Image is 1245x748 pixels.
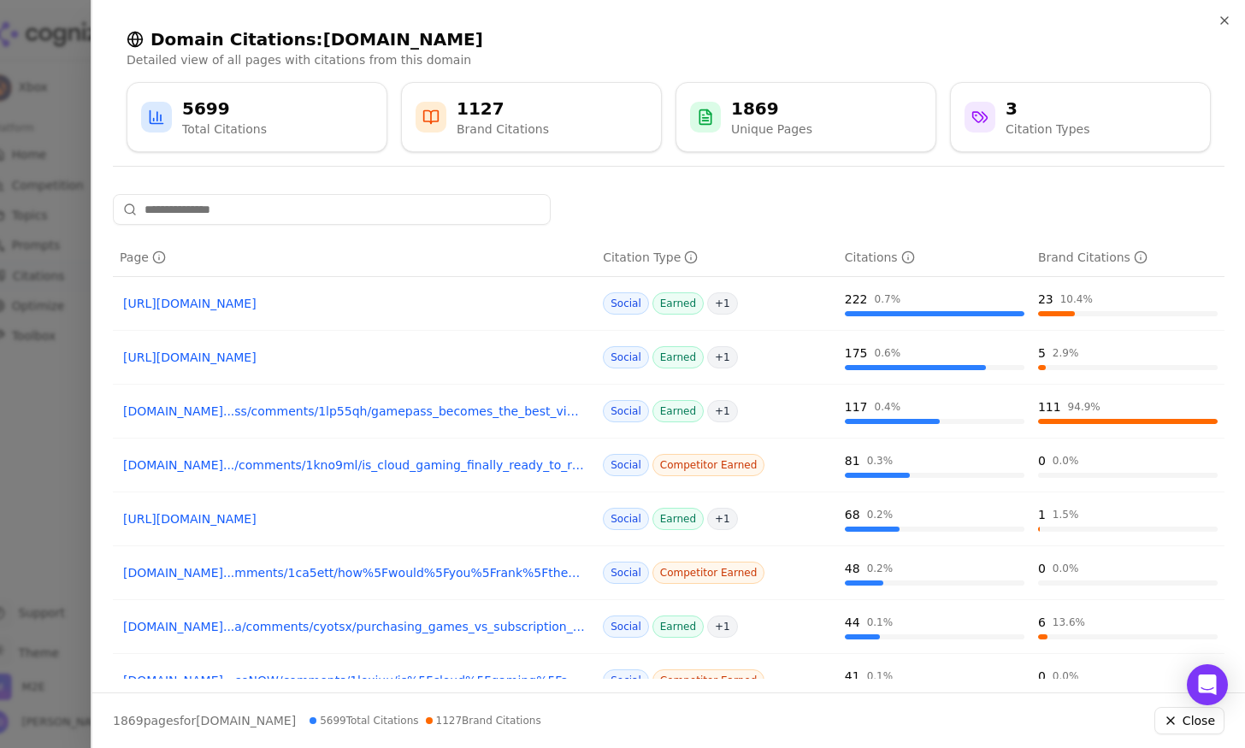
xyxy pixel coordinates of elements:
[1031,239,1224,277] th: brandCitationCount
[652,669,765,692] span: Competitor Earned
[845,345,868,362] div: 175
[127,51,1211,68] p: Detailed view of all pages with citations from this domain
[731,97,812,121] div: 1869
[707,508,738,530] span: + 1
[845,249,915,266] div: Citations
[867,669,894,683] div: 0.1 %
[1038,560,1046,577] div: 0
[652,400,704,422] span: Earned
[1053,615,1085,629] div: 13.6 %
[1038,506,1046,523] div: 1
[603,669,649,692] span: Social
[845,668,860,685] div: 41
[845,614,860,631] div: 44
[113,239,596,277] th: page
[182,121,267,138] div: Total Citations
[845,398,868,415] div: 117
[707,346,738,368] span: + 1
[603,346,649,368] span: Social
[867,615,894,629] div: 0.1 %
[603,454,649,476] span: Social
[603,249,698,266] div: Citation Type
[845,291,868,308] div: 222
[1053,346,1079,360] div: 2.9 %
[196,714,296,727] span: [DOMAIN_NAME]
[652,562,765,584] span: Competitor Earned
[652,508,704,530] span: Earned
[845,560,860,577] div: 48
[652,615,704,638] span: Earned
[603,400,649,422] span: Social
[652,454,765,476] span: Competitor Earned
[123,403,586,420] a: [DOMAIN_NAME]...ss/comments/1lp55qh/gamepass_becomes_the_best_video_game_service_in
[123,349,586,366] a: [URL][DOMAIN_NAME]
[707,615,738,638] span: + 1
[426,714,541,727] span: 1127 Brand Citations
[123,564,586,581] a: [DOMAIN_NAME]...mments/1ca5ett/how%5Fwould%5Fyou%5Frank%5Fthe%5Fdifference%5Fgaming
[867,508,894,521] div: 0.2 %
[1060,292,1093,306] div: 10.4 %
[1038,452,1046,469] div: 0
[1053,508,1079,521] div: 1.5 %
[457,121,549,138] div: Brand Citations
[652,346,704,368] span: Earned
[731,121,812,138] div: Unique Pages
[127,27,1211,51] h2: Domain Citations: [DOMAIN_NAME]
[113,714,144,727] span: 1869
[1053,562,1079,575] div: 0.0 %
[1068,400,1100,414] div: 94.9 %
[1038,249,1148,266] div: Brand Citations
[603,615,649,638] span: Social
[1038,345,1046,362] div: 5
[652,292,704,315] span: Earned
[875,346,901,360] div: 0.6 %
[1154,707,1224,734] button: Close
[123,672,586,689] a: [DOMAIN_NAME]...ceNOW/comments/1loxiuu/is%5Fcloud%5Fgaming%5Fany%5Fgood%5Fin%5F2025
[1038,291,1053,308] div: 23
[845,452,860,469] div: 81
[603,508,649,530] span: Social
[1038,614,1046,631] div: 6
[310,714,418,727] span: 5699 Total Citations
[875,400,901,414] div: 0.4 %
[123,510,586,527] a: [URL][DOMAIN_NAME]
[182,97,267,121] div: 5699
[457,97,549,121] div: 1127
[603,562,649,584] span: Social
[123,456,586,474] a: [DOMAIN_NAME].../comments/1kno9ml/is_cloud_gaming_finally_ready_to_replace_midrange
[596,239,838,277] th: citationTypes
[845,506,860,523] div: 68
[1038,398,1061,415] div: 111
[838,239,1031,277] th: totalCitationCount
[1038,668,1046,685] div: 0
[123,295,586,312] a: [URL][DOMAIN_NAME]
[867,454,894,468] div: 0.3 %
[1006,121,1089,138] div: Citation Types
[707,292,738,315] span: + 1
[1006,97,1089,121] div: 3
[603,292,649,315] span: Social
[120,249,166,266] div: Page
[1053,669,1079,683] div: 0.0 %
[123,618,586,635] a: [DOMAIN_NAME]...a/comments/cyotsx/purchasing_games_vs_subscription_based_games_your
[867,562,894,575] div: 0.2 %
[707,400,738,422] span: + 1
[1053,454,1079,468] div: 0.0 %
[875,292,901,306] div: 0.7 %
[113,712,296,729] p: page s for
